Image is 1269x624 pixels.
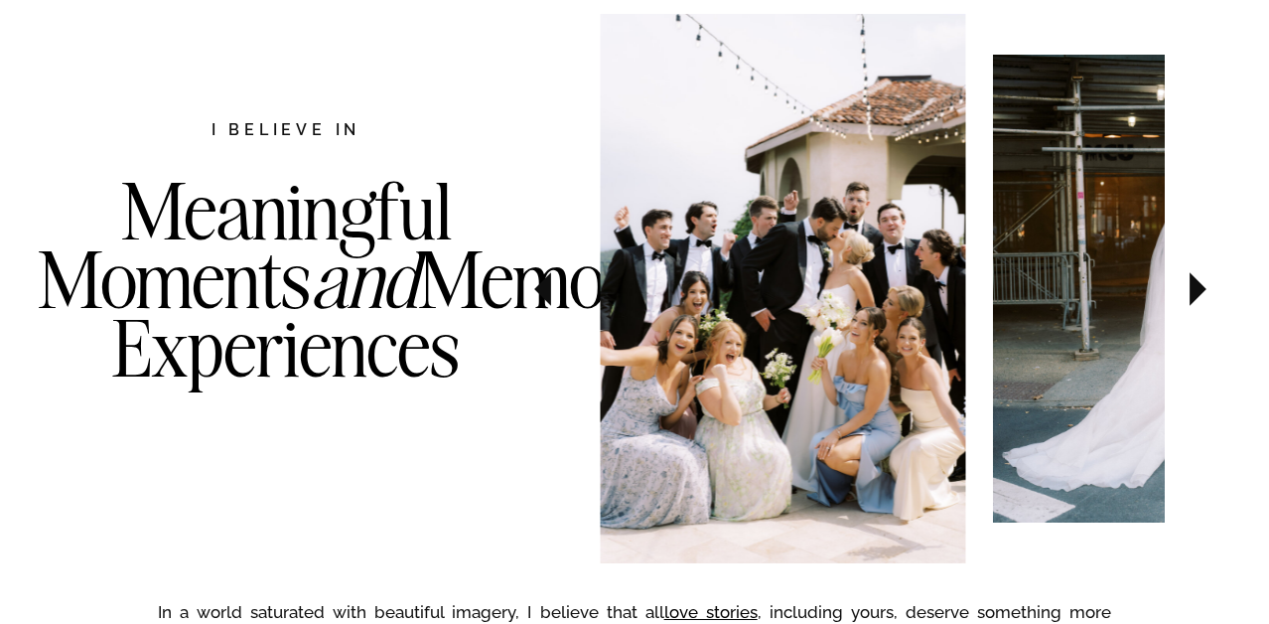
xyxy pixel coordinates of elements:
img: Wedding party cheering for the bride and groom [600,14,966,563]
h3: Meaningful Moments Memorable Experiences [38,177,534,463]
h2: I believe in [106,118,466,145]
i: and [311,231,418,328]
a: love stories [664,602,758,622]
